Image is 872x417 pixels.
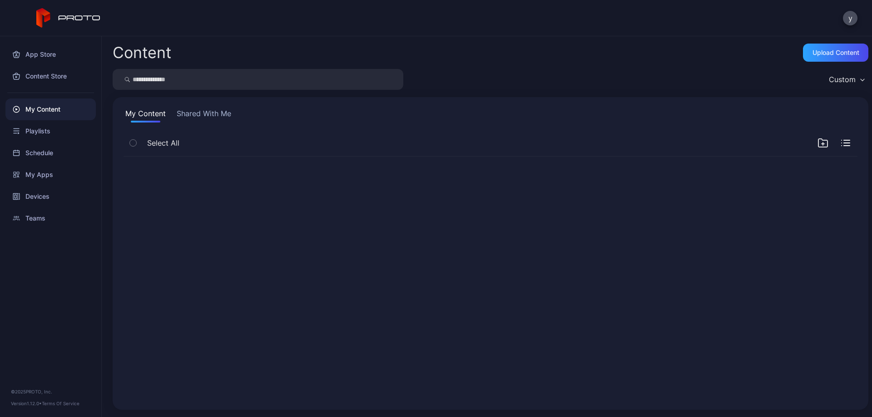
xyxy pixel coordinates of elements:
[124,108,168,123] button: My Content
[5,142,96,164] a: Schedule
[147,137,179,148] span: Select All
[175,108,233,123] button: Shared With Me
[113,45,171,60] div: Content
[11,388,90,395] div: © 2025 PROTO, Inc.
[813,49,859,56] div: Upload Content
[843,11,857,25] button: y
[5,164,96,186] a: My Apps
[829,75,856,84] div: Custom
[5,207,96,229] a: Teams
[5,120,96,142] a: Playlists
[5,186,96,207] a: Devices
[5,65,96,87] a: Content Store
[42,401,79,406] a: Terms Of Service
[11,401,42,406] span: Version 1.12.0 •
[803,44,868,62] button: Upload Content
[824,69,868,90] button: Custom
[5,44,96,65] a: App Store
[5,98,96,120] a: My Content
